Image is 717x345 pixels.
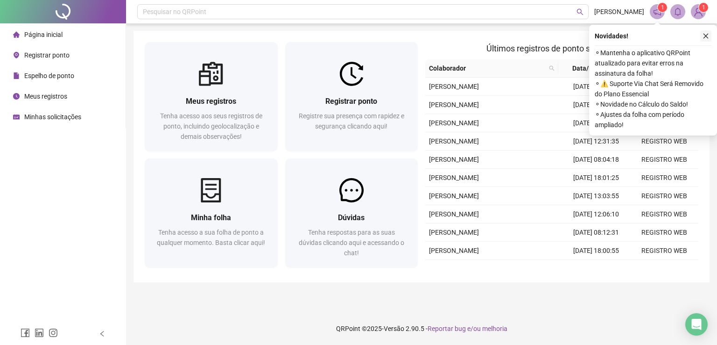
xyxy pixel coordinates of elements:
span: left [99,331,105,337]
sup: 1 [658,3,667,12]
a: DúvidasTenha respostas para as suas dúvidas clicando aqui e acessando o chat! [285,158,418,267]
td: [DATE] 19:09:01 [562,78,630,96]
td: REGISTRO WEB [630,169,698,187]
span: ⚬ Novidade no Cálculo do Saldo! [595,99,711,109]
a: Minha folhaTenha acesso a sua folha de ponto a qualquer momento. Basta clicar aqui! [145,158,278,267]
a: Registrar pontoRegistre sua presença com rapidez e segurança clicando aqui! [285,42,418,151]
span: [PERSON_NAME] [594,7,644,17]
sup: Atualize o seu contato no menu Meus Dados [699,3,708,12]
footer: QRPoint © 2025 - 2.90.5 - [126,312,717,345]
span: Reportar bug e/ou melhoria [428,325,507,332]
td: REGISTRO WEB [630,132,698,151]
td: [DATE] 18:00:55 [562,242,630,260]
td: [DATE] 08:12:31 [562,223,630,242]
span: search [576,8,583,15]
span: linkedin [35,328,44,338]
span: search [547,61,556,75]
td: [DATE] 18:01:09 [562,96,630,114]
span: facebook [21,328,30,338]
span: file [13,72,20,79]
span: Últimos registros de ponto sincronizados [486,43,637,53]
span: Registrar ponto [325,97,377,106]
span: [PERSON_NAME] [429,101,479,108]
span: ⚬ Ajustes da folha com período ampliado! [595,109,711,130]
a: Meus registrosTenha acesso aos seus registros de ponto, incluindo geolocalização e demais observa... [145,42,278,151]
td: [DATE] 13:03:16 [562,260,630,278]
td: [DATE] 08:04:18 [562,151,630,169]
td: REGISTRO WEB [630,223,698,242]
span: [PERSON_NAME] [429,137,479,145]
span: schedule [13,114,20,120]
span: Colaborador [429,63,545,73]
span: Tenha acesso a sua folha de ponto a qualquer momento. Basta clicar aqui! [157,229,265,246]
span: Tenha acesso aos seus registros de ponto, incluindo geolocalização e demais observações! [160,112,262,140]
div: Open Intercom Messenger [685,313,708,336]
td: [DATE] 13:31:19 [562,114,630,132]
span: [PERSON_NAME] [429,229,479,236]
td: REGISTRO WEB [630,260,698,278]
td: REGISTRO WEB [630,151,698,169]
span: [PERSON_NAME] [429,156,479,163]
span: 1 [661,4,664,11]
td: [DATE] 18:01:25 [562,169,630,187]
td: [DATE] 12:06:10 [562,205,630,223]
span: Registrar ponto [24,51,70,59]
span: Tenha respostas para as suas dúvidas clicando aqui e acessando o chat! [299,229,404,257]
span: Data/Hora [562,63,613,73]
th: Data/Hora [558,59,625,78]
span: home [13,31,20,38]
td: REGISTRO WEB [630,242,698,260]
span: ⚬ Mantenha o aplicativo QRPoint atualizado para evitar erros na assinatura da folha! [595,48,711,79]
span: Dúvidas [338,213,365,222]
img: 91577 [691,5,705,19]
span: instagram [49,328,58,338]
span: bell [674,7,682,16]
span: Meus registros [186,97,236,106]
span: clock-circle [13,93,20,100]
span: 1 [702,4,705,11]
span: Versão [384,325,404,332]
span: Espelho de ponto [24,72,74,79]
td: REGISTRO WEB [630,187,698,205]
span: Meus registros [24,93,67,100]
span: Registre sua presença com rapidez e segurança clicando aqui! [299,112,404,130]
td: [DATE] 13:03:55 [562,187,630,205]
span: [PERSON_NAME] [429,192,479,200]
span: [PERSON_NAME] [429,83,479,90]
span: search [549,65,555,71]
span: Novidades ! [595,31,628,41]
span: [PERSON_NAME] [429,210,479,218]
span: [PERSON_NAME] [429,174,479,181]
td: [DATE] 12:31:35 [562,132,630,151]
span: [PERSON_NAME] [429,119,479,127]
span: ⚬ ⚠️ Suporte Via Chat Será Removido do Plano Essencial [595,79,711,99]
span: Minhas solicitações [24,113,81,121]
span: notification [653,7,661,16]
span: close [703,33,709,39]
td: REGISTRO WEB [630,205,698,223]
span: Página inicial [24,31,63,38]
span: Minha folha [191,213,231,222]
span: environment [13,52,20,58]
span: [PERSON_NAME] [429,247,479,254]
